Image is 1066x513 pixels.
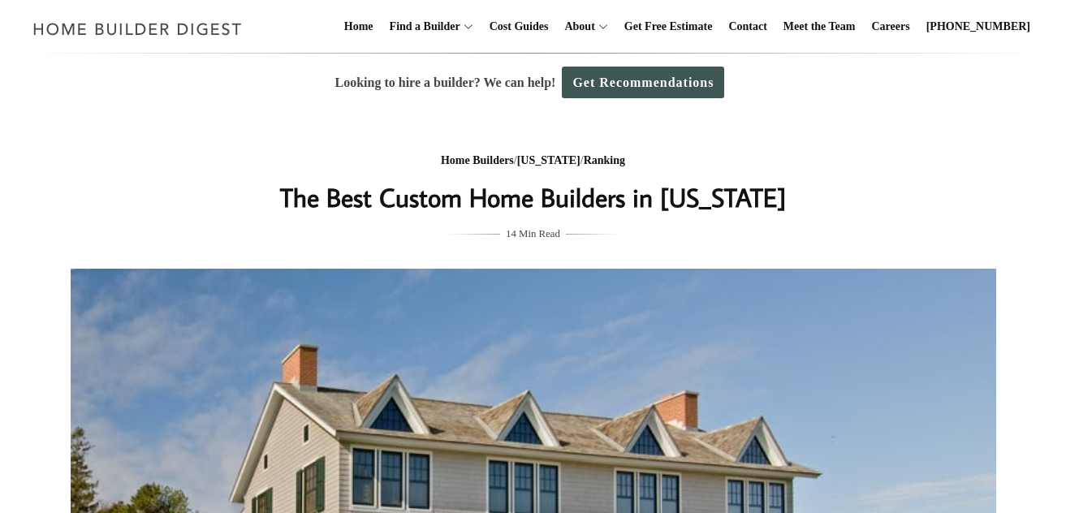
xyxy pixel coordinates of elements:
a: [PHONE_NUMBER] [920,1,1037,53]
a: Cost Guides [483,1,555,53]
a: Find a Builder [383,1,460,53]
img: Home Builder Digest [26,13,249,45]
a: Get Free Estimate [618,1,719,53]
a: Home Builders [441,154,514,166]
span: 14 Min Read [506,225,560,243]
a: About [558,1,594,53]
div: / / [209,151,857,171]
a: Contact [722,1,773,53]
a: Home [338,1,380,53]
a: Meet the Team [777,1,862,53]
a: Ranking [584,154,625,166]
h1: The Best Custom Home Builders in [US_STATE] [209,178,857,217]
a: Get Recommendations [562,67,724,98]
a: [US_STATE] [517,154,580,166]
a: Careers [865,1,917,53]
